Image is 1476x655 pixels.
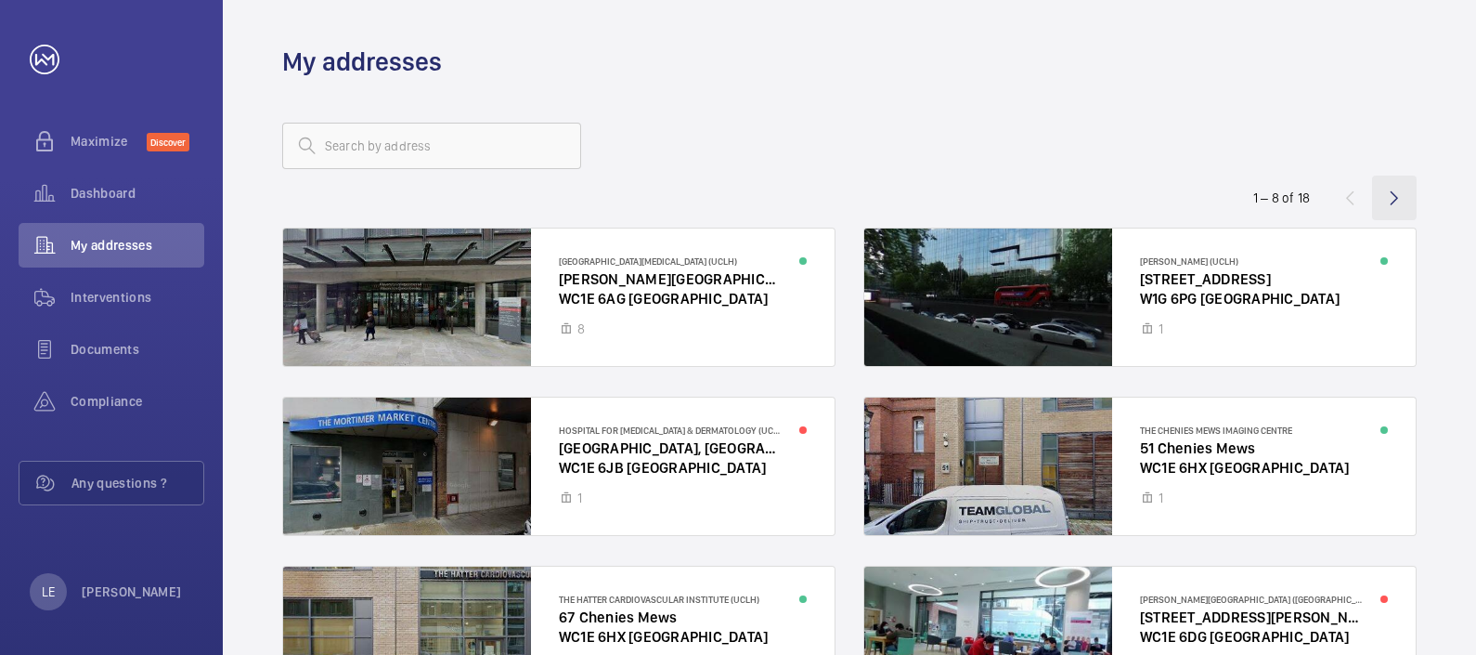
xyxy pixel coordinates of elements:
[71,184,204,203] span: Dashboard
[282,123,581,169] input: Search by address
[71,340,204,359] span: Documents
[147,133,189,151] span: Discover
[1253,189,1310,207] div: 1 – 8 of 18
[82,583,182,601] p: [PERSON_NAME]
[71,236,204,255] span: My addresses
[71,132,147,151] span: Maximize
[42,583,55,601] p: LE
[282,45,442,79] h1: My addresses
[71,288,204,307] span: Interventions
[71,474,203,492] span: Any questions ?
[71,392,204,411] span: Compliance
